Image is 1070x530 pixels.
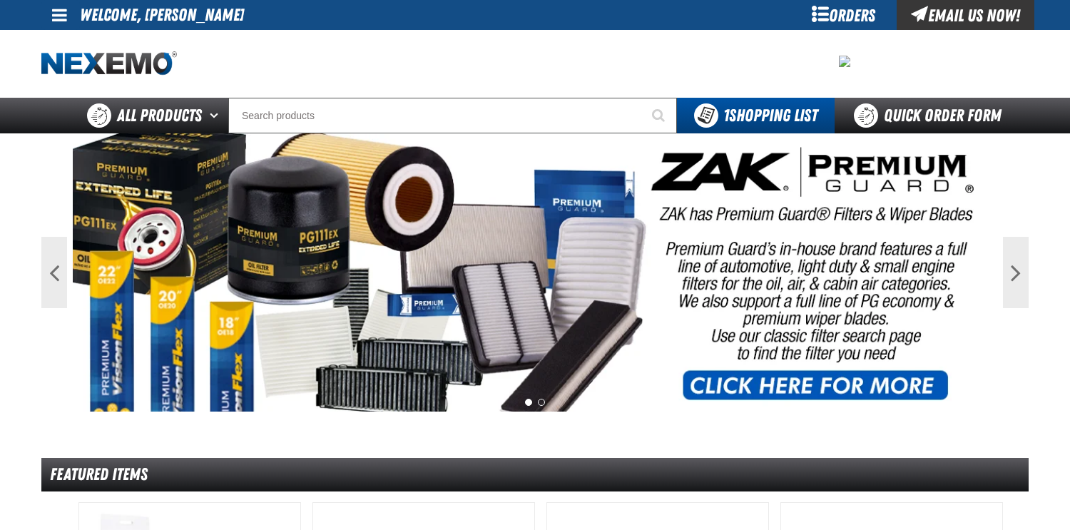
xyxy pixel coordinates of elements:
[1003,237,1029,308] button: Next
[641,98,677,133] button: Start Searching
[41,237,67,308] button: Previous
[228,98,677,133] input: Search
[73,133,997,412] img: PG Filters & Wipers
[525,399,532,406] button: 1 of 2
[835,98,1028,133] a: Quick Order Form
[41,458,1029,491] div: Featured Items
[117,103,202,128] span: All Products
[677,98,835,133] button: You have 1 Shopping List. Open to view details
[723,106,729,126] strong: 1
[839,56,850,67] img: 6c89d53df96a7429cba9ff7e661053d5.png
[538,399,545,406] button: 2 of 2
[723,106,817,126] span: Shopping List
[205,98,228,133] button: Open All Products pages
[41,51,177,76] img: Nexemo logo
